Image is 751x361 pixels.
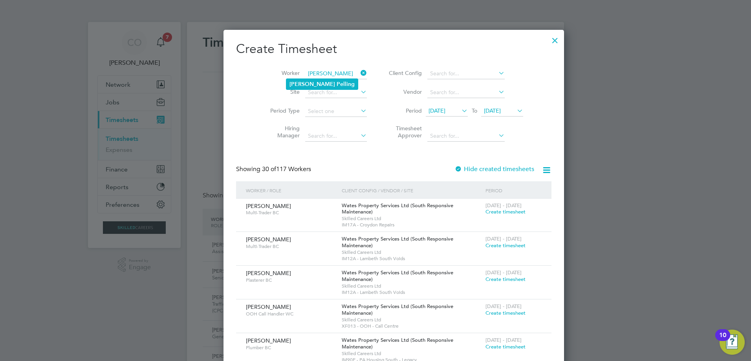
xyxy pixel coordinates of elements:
[337,81,355,88] b: Pelling
[386,69,422,77] label: Client Config
[244,181,340,199] div: Worker / Role
[236,165,313,173] div: Showing
[289,81,335,88] b: [PERSON_NAME]
[429,107,445,114] span: [DATE]
[264,88,300,95] label: Site
[485,202,522,209] span: [DATE] - [DATE]
[342,235,453,249] span: Wates Property Services Ltd (South Responsive Maintenance)
[342,303,453,316] span: Wates Property Services Ltd (South Responsive Maintenance)
[427,131,505,142] input: Search for...
[262,165,276,173] span: 30 of
[264,125,300,139] label: Hiring Manager
[342,337,453,350] span: Wates Property Services Ltd (South Responsive Maintenance)
[485,208,526,215] span: Create timesheet
[485,303,522,310] span: [DATE] - [DATE]
[246,311,336,317] span: OOH Call Handler WC
[246,277,336,283] span: Plasterer BC
[246,303,291,310] span: [PERSON_NAME]
[246,243,336,250] span: Multi-Trader BC
[246,345,336,351] span: Plumber BC
[305,131,367,142] input: Search for...
[342,249,482,255] span: Skilled Careers Ltd
[485,269,522,276] span: [DATE] - [DATE]
[485,337,522,343] span: [DATE] - [DATE]
[386,107,422,114] label: Period
[342,269,453,283] span: Wates Property Services Ltd (South Responsive Maintenance)
[264,69,300,77] label: Worker
[719,335,726,345] div: 10
[342,323,482,329] span: XF013 - OOH - Call Centre
[469,106,480,116] span: To
[246,236,291,243] span: [PERSON_NAME]
[386,88,422,95] label: Vendor
[305,87,367,98] input: Search for...
[340,181,484,199] div: Client Config / Vendor / Site
[236,41,551,57] h2: Create Timesheet
[485,235,522,242] span: [DATE] - [DATE]
[427,87,505,98] input: Search for...
[246,337,291,344] span: [PERSON_NAME]
[386,125,422,139] label: Timesheet Approver
[342,350,482,357] span: Skilled Careers Ltd
[485,343,526,350] span: Create timesheet
[246,270,291,277] span: [PERSON_NAME]
[454,165,534,173] label: Hide created timesheets
[427,68,505,79] input: Search for...
[262,165,311,173] span: 117 Workers
[305,68,367,79] input: Search for...
[246,210,336,216] span: Multi-Trader BC
[264,107,300,114] label: Period Type
[342,215,482,222] span: Skilled Careers Ltd
[485,310,526,316] span: Create timesheet
[246,202,291,210] span: [PERSON_NAME]
[342,283,482,289] span: Skilled Careers Ltd
[342,202,453,215] span: Wates Property Services Ltd (South Responsive Maintenance)
[342,255,482,262] span: IM12A - Lambeth South Voids
[342,222,482,228] span: IM17A - Croydon Repairs
[720,330,745,355] button: Open Resource Center, 10 new notifications
[484,107,501,114] span: [DATE]
[484,181,544,199] div: Period
[485,242,526,249] span: Create timesheet
[485,276,526,283] span: Create timesheet
[305,106,367,117] input: Select one
[342,317,482,323] span: Skilled Careers Ltd
[342,289,482,295] span: IM12A - Lambeth South Voids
